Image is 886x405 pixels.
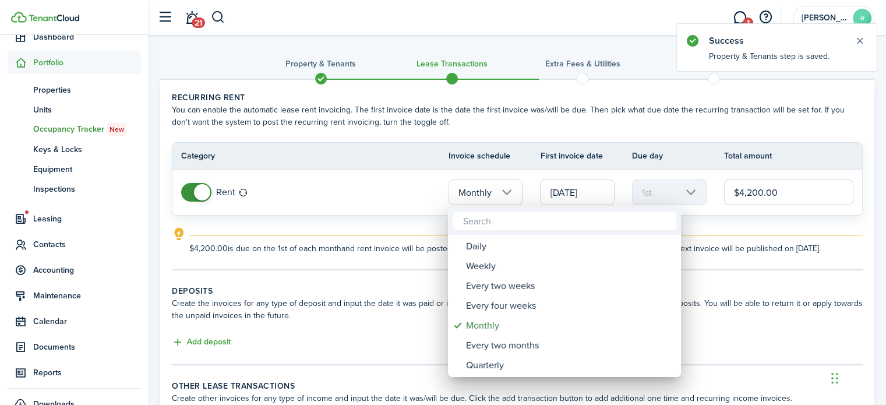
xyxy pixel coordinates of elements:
[466,316,672,336] div: Monthly
[466,237,672,256] div: Daily
[466,355,672,375] div: Quarterly
[453,212,676,230] input: Search
[466,256,672,276] div: Weekly
[466,336,672,355] div: Every two months
[466,296,672,316] div: Every four weeks
[466,276,672,296] div: Every two weeks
